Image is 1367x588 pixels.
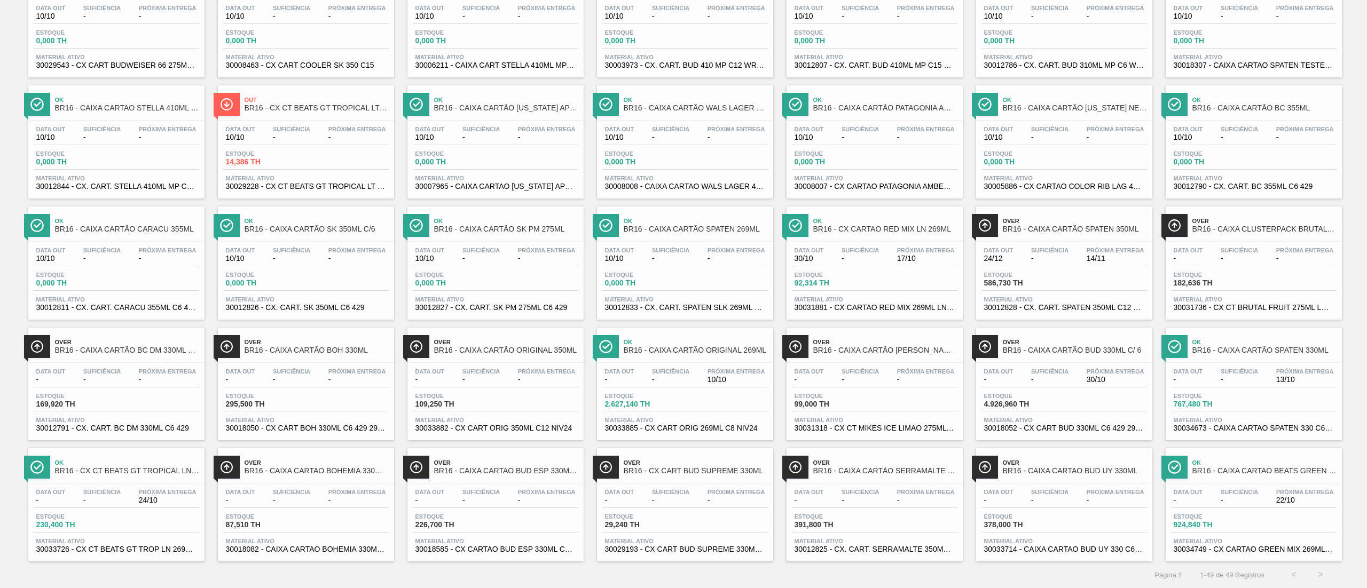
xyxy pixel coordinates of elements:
span: Data out [605,247,634,253]
span: BR16 - CAIXA CARTÃO SPATEN 350ML [1003,225,1147,233]
span: 30031881 - CX CARTAO RED MIX 269ML LN C6 [795,304,955,312]
span: Estoque [226,150,301,157]
span: 0,000 TH [36,158,111,166]
img: Ícone [978,98,992,111]
span: Suficiência [842,5,879,11]
span: Estoque [795,150,869,157]
span: 10/10 [984,133,1014,141]
span: Material ativo [984,54,1144,60]
span: 30/10 [795,255,824,263]
a: ÍconeOverBR16 - CAIXA CARTÃO BC DM 330ML C/6Data out-Suficiência-Próxima Entrega-Estoque169,920 T... [20,320,210,441]
span: 0,000 TH [605,158,680,166]
span: - [273,12,310,20]
span: Material ativo [36,175,197,181]
span: - [462,133,500,141]
span: - [273,255,310,263]
span: Estoque [1174,29,1248,36]
span: BR16 - CAIXA CARTÃO PATAGONIA AMBER LAGER 473ML [813,104,957,112]
span: 30029543 - CX CART BUDWEISER 66 275ML C6 PARAGUAI [36,61,197,69]
span: Ok [1003,97,1147,103]
span: Estoque [795,272,869,278]
span: 30012828 - CX. CART. SPATEN 350ML C12 429 [984,304,1144,312]
span: - [842,12,879,20]
span: BR16 - CAIXA CARTÃO COLORADO NEW LAGER 410ML C/12 [1003,104,1147,112]
span: Próxima Entrega [328,126,386,132]
span: Ok [624,218,768,224]
span: Data out [984,5,1014,11]
a: ÍconeOverBR16 - CAIXA CARTÃO SPATEN 350MLData out24/12Suficiência-Próxima Entrega14/11Estoque586,... [968,198,1158,320]
span: BR16 - CX CARTAO RED MIX LN 269ML [813,225,957,233]
span: 10/10 [415,133,445,141]
span: Over [1192,218,1337,224]
span: 10/10 [36,133,66,141]
span: Suficiência [1221,247,1258,253]
span: Próxima Entrega [897,5,955,11]
a: ÍconeOverBR16 - CAIXA CARTÃO ORIGINAL 350MLData out-Suficiência-Próxima Entrega-Estoque109,250 TH... [399,320,589,441]
span: - [273,133,310,141]
span: - [842,133,879,141]
span: 0,000 TH [36,37,111,45]
span: Próxima Entrega [1276,5,1334,11]
span: 92,314 TH [795,279,869,287]
span: Suficiência [1031,247,1069,253]
span: Data out [36,247,66,253]
span: Suficiência [1031,5,1069,11]
span: - [1031,133,1069,141]
span: - [518,12,576,20]
span: Ok [55,218,199,224]
span: Material ativo [36,54,197,60]
span: 182,636 TH [1174,279,1248,287]
span: - [328,133,386,141]
span: Data out [415,247,445,253]
span: 30018307 - CAIXA CARTAO SPATEN TESTE LN 330ML C6 [1174,61,1334,69]
span: Estoque [984,272,1059,278]
span: Próxima Entrega [1276,247,1334,253]
img: Ícone [789,219,802,232]
span: Data out [415,126,445,132]
span: BR16 - CAIXA CARTÃO ORIGINAL 269ML [624,346,768,354]
span: Ok [1192,97,1337,103]
span: Suficiência [652,126,689,132]
span: Suficiência [1221,126,1258,132]
img: Ícone [1168,219,1181,232]
span: - [139,12,197,20]
span: Data out [605,126,634,132]
a: ÍconeOkBR16 - CAIXA CARTÃO ORIGINAL 269MLData out-Suficiência-Próxima Entrega10/10Estoque2.627,14... [589,320,779,441]
img: Ícone [1168,340,1181,353]
span: 10/10 [226,133,255,141]
span: Ok [55,97,199,103]
span: BR16 - CAIXA CARTÃO MIKES LEMONADE 275ML LN C/6 [813,346,957,354]
span: - [708,255,765,263]
span: - [462,255,500,263]
span: BR16 - CAIXA CARTÃO BC DM 330ML C/6 [55,346,199,354]
span: Ok [624,97,768,103]
span: Material ativo [36,296,197,303]
span: 30008008 - CAIXA CARTAO WALS LAGER 473ML C6 [605,182,765,190]
span: Próxima Entrega [1087,5,1144,11]
span: 30012811 - CX. CART. CARACU 355ML C6 429 [36,304,197,312]
a: ÍconeOkBR16 - CAIXA CARTÃO WALS LAGER 473MLData out10/10Suficiência-Próxima Entrega-Estoque0,000 ... [589,77,779,198]
span: 0,000 TH [984,37,1059,45]
span: Ok [1192,339,1337,345]
span: Material ativo [1174,175,1334,181]
span: - [708,133,765,141]
span: 0,000 TH [1174,158,1248,166]
span: 10/10 [795,133,824,141]
span: 30012833 - CX. CART. SPATEN SLK 269ML C8 WR 429 [605,304,765,312]
img: Ícone [789,340,802,353]
span: - [1276,133,1334,141]
span: Estoque [1174,150,1248,157]
span: BR16 - CX CT BEATS GT TROPICAL LT 269ML [245,104,389,112]
span: 0,000 TH [984,158,1059,166]
span: BR16 - CAIXA CARTÃO COLORADO APPIA 410ML C/ 6 [434,104,578,112]
span: Data out [984,247,1014,253]
span: Próxima Entrega [139,5,197,11]
span: BR16 - CAIXA CARTÃO BOH 330ML [245,346,389,354]
span: Material ativo [795,296,955,303]
span: - [652,133,689,141]
span: - [1174,255,1203,263]
a: ÍconeOkBR16 - CAIXA CARTÃO SPATEN 330MLData out-Suficiência-Próxima Entrega13/10Estoque767,480 TH... [1158,320,1347,441]
span: - [1221,133,1258,141]
span: BR16 - CAIXA CARTÃO BC 355ML [1192,104,1337,112]
span: Material ativo [415,175,576,181]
